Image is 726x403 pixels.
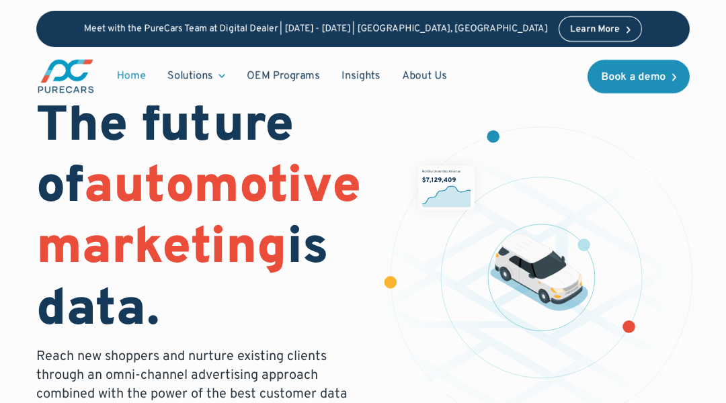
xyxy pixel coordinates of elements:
h1: The future of is data. [36,97,361,342]
span: automotive marketing [36,156,361,281]
a: Home [106,63,157,89]
a: OEM Programs [236,63,331,89]
img: chart showing monthly dealership revenue of $7m [418,166,474,211]
a: Insights [331,63,391,89]
img: purecars logo [36,58,95,95]
div: Book a demo [601,72,665,83]
a: Book a demo [588,60,690,93]
div: Solutions [167,69,213,83]
p: Meet with the PureCars Team at Digital Dealer | [DATE] - [DATE] | [GEOGRAPHIC_DATA], [GEOGRAPHIC_... [84,24,548,35]
div: Learn More [570,25,620,34]
img: illustration of a vehicle [490,234,588,311]
a: Learn More [559,16,642,42]
a: About Us [391,63,458,89]
div: Solutions [157,63,236,89]
a: main [36,58,95,95]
